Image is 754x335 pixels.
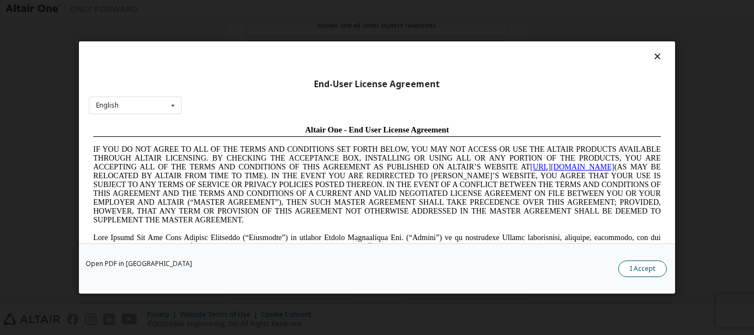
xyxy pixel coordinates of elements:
span: Lore Ipsumd Sit Ame Cons Adipisc Elitseddo (“Eiusmodte”) in utlabor Etdolo Magnaaliqua Eni. (“Adm... [4,113,572,192]
div: English [96,102,119,109]
div: End-User License Agreement [89,79,665,90]
span: Altair One - End User License Agreement [216,4,360,13]
a: [URL][DOMAIN_NAME] [442,42,525,50]
a: Open PDF in [GEOGRAPHIC_DATA] [86,260,192,267]
button: I Accept [618,260,667,277]
span: IF YOU DO NOT AGREE TO ALL OF THE TERMS AND CONDITIONS SET FORTH BELOW, YOU MAY NOT ACCESS OR USE... [4,24,572,103]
